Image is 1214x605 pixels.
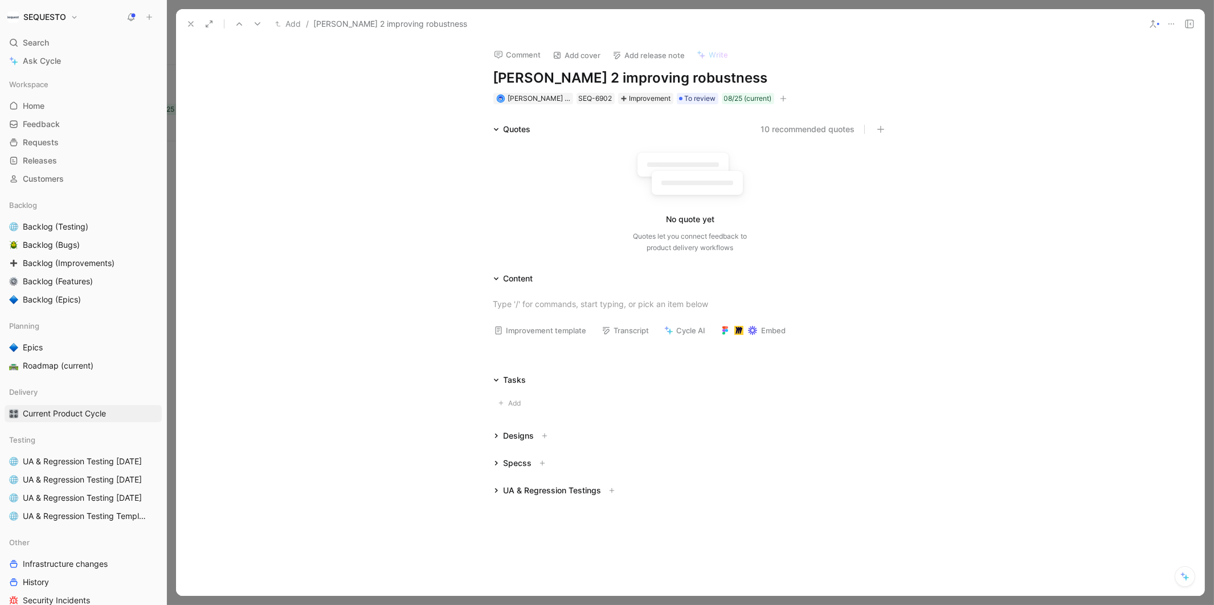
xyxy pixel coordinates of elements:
[7,407,21,420] button: 🎛️
[5,255,162,272] a: ➕Backlog (Improvements)
[9,493,18,502] img: 🌐
[5,339,162,356] a: 🔷Epics
[504,272,533,285] div: Content
[620,95,627,102] img: ➕
[23,510,146,522] span: UA & Regression Testing Template
[23,100,44,112] span: Home
[5,218,162,235] a: 🌐Backlog (Testing)
[504,429,534,443] div: Designs
[5,97,162,115] a: Home
[23,36,49,50] span: Search
[618,93,673,104] div: ➕Improvement
[5,453,162,470] a: 🌐UA & Regression Testing [DATE]
[620,93,671,104] div: Improvement
[23,173,64,185] span: Customers
[7,293,21,306] button: 🔷
[5,534,162,551] div: Other
[5,197,162,214] div: Backlog
[677,93,718,104] div: To review
[9,79,48,90] span: Workspace
[489,322,592,338] button: Improvement template
[5,383,162,422] div: Delivery🎛️Current Product Cycle
[5,383,162,400] div: Delivery
[9,259,18,268] img: ➕
[9,457,18,466] img: 🌐
[5,405,162,422] a: 🎛️Current Product Cycle
[7,473,21,487] button: 🌐
[9,320,39,332] span: Planning
[23,577,49,588] span: History
[7,238,21,252] button: 🪲
[508,398,524,409] span: Add
[23,118,60,130] span: Feedback
[709,50,729,60] span: Write
[5,170,162,187] a: Customers
[7,359,21,373] button: 🛣️
[493,69,888,87] h1: [PERSON_NAME] 2 improving robustness
[9,386,38,398] span: Delivery
[504,456,532,470] div: Specss
[5,471,162,488] a: 🌐UA & Regression Testing [DATE]
[9,277,18,286] img: ⚙️
[504,122,531,136] div: Quotes
[272,17,304,31] button: Add
[489,47,546,63] button: Comment
[692,47,734,63] button: Write
[5,52,162,70] a: Ask Cycle
[5,273,162,290] a: ⚙️Backlog (Features)
[493,396,530,411] button: Add
[9,512,18,521] img: 🌐
[9,537,30,548] span: Other
[5,555,162,573] a: Infrastructure changes
[23,12,66,22] h1: SEQUESTO
[489,272,538,285] div: Content
[5,34,162,51] div: Search
[7,275,21,288] button: ⚙️
[7,491,21,505] button: 🌐
[23,239,80,251] span: Backlog (Bugs)
[313,17,467,31] span: [PERSON_NAME] 2 improving robustness
[547,47,606,63] button: Add cover
[5,431,162,448] div: Testing
[659,322,711,338] button: Cycle AI
[5,116,162,133] a: Feedback
[7,256,21,270] button: ➕
[5,291,162,308] a: 🔷Backlog (Epics)
[489,429,556,443] div: Designs
[5,197,162,308] div: Backlog🌐Backlog (Testing)🪲Backlog (Bugs)➕Backlog (Improvements)⚙️Backlog (Features)🔷Backlog (Epics)
[5,317,162,334] div: Planning
[504,484,602,497] div: UA & Regression Testings
[23,456,142,467] span: UA & Regression Testing [DATE]
[23,294,81,305] span: Backlog (Epics)
[5,508,162,525] a: 🌐UA & Regression Testing Template
[9,361,18,370] img: 🛣️
[489,373,531,387] div: Tasks
[5,574,162,591] a: History
[9,199,37,211] span: Backlog
[9,409,18,418] img: 🎛️
[685,93,716,104] span: To review
[7,455,21,468] button: 🌐
[23,257,115,269] span: Backlog (Improvements)
[5,317,162,374] div: Planning🔷Epics🛣️Roadmap (current)
[489,122,536,136] div: Quotes
[5,431,162,525] div: Testing🌐UA & Regression Testing [DATE]🌐UA & Regression Testing [DATE]🌐UA & Regression Testing [DA...
[508,94,605,103] span: [PERSON_NAME] t'Serstevens
[9,222,18,231] img: 🌐
[7,341,21,354] button: 🔷
[23,492,142,504] span: UA & Regression Testing [DATE]
[23,137,59,148] span: Requests
[23,342,43,353] span: Epics
[716,322,791,338] button: Embed
[23,558,108,570] span: Infrastructure changes
[5,134,162,151] a: Requests
[23,360,93,371] span: Roadmap (current)
[5,489,162,506] a: 🌐UA & Regression Testing [DATE]
[497,96,504,102] img: avatar
[23,408,106,419] span: Current Product Cycle
[633,231,747,254] div: Quotes let you connect feedback to product delivery workflows
[489,484,623,497] div: UA & Regression Testings
[9,295,18,304] img: 🔷
[579,93,612,104] div: SEQ-6902
[23,54,61,68] span: Ask Cycle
